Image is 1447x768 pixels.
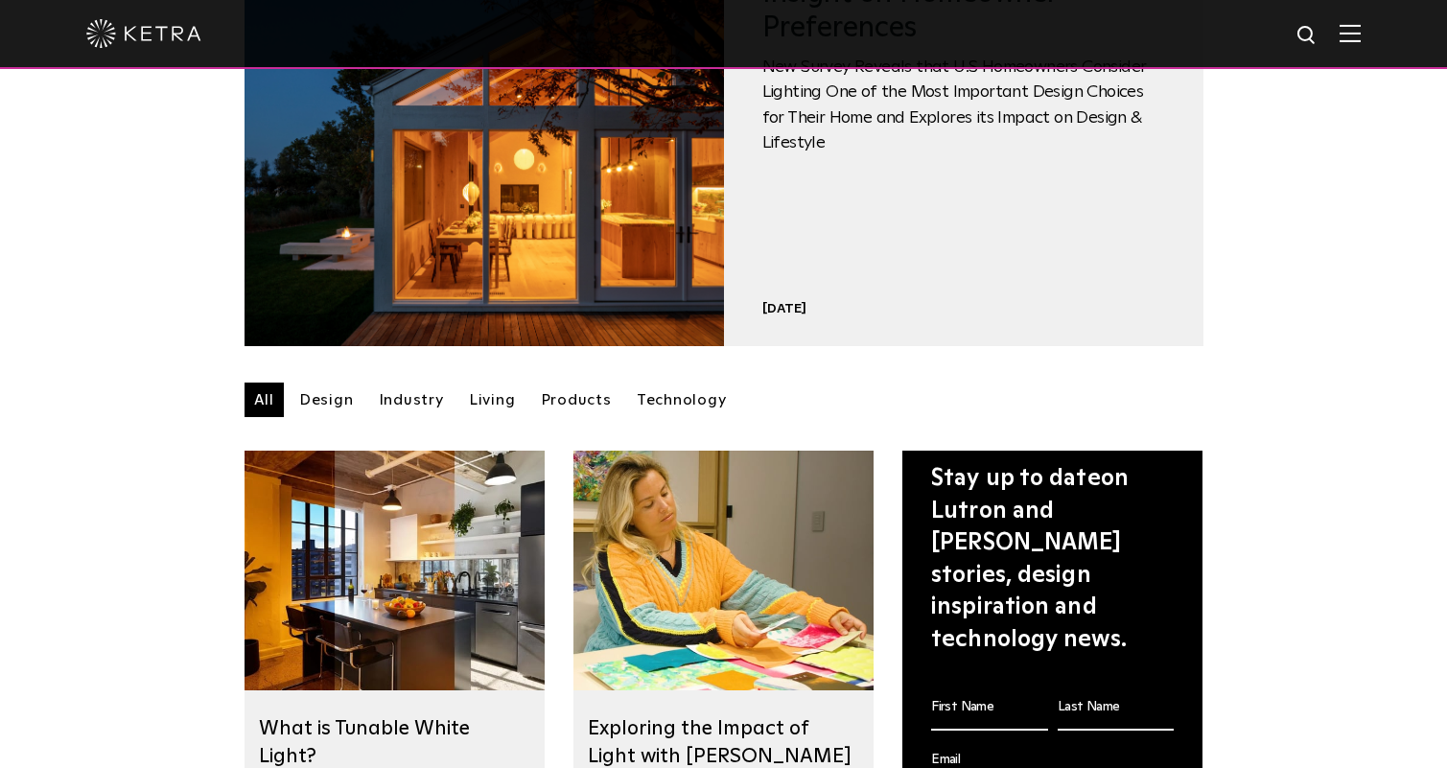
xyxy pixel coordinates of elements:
a: Exploring the Impact of Light with [PERSON_NAME] [588,718,852,766]
a: Design [290,383,363,417]
span: New Survey Reveals that U.S Homeowners Consider Lighting One of the Most Important Design Choices... [762,55,1165,156]
img: Kitchen_Austin%20Loft_Triptych_63_61_57compressed-1.webp [245,451,545,690]
img: search icon [1295,24,1319,48]
div: Stay up to date [931,463,1174,657]
a: Technology [627,383,736,417]
input: Last Name [1058,686,1175,731]
a: Living [459,383,525,417]
div: [DATE] [762,300,1165,317]
img: Designers-Resource-v02_Moment1-1.jpg [573,451,874,690]
img: Hamburger%20Nav.svg [1340,24,1361,42]
span: on Lutron and [PERSON_NAME] stories, design inspiration and technology news. [931,467,1129,651]
img: ketra-logo-2019-white [86,19,201,48]
a: Industry [369,383,454,417]
a: Products [531,383,621,417]
a: What is Tunable White Light? [259,718,470,766]
a: All [245,383,284,417]
input: First Name [931,686,1048,731]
